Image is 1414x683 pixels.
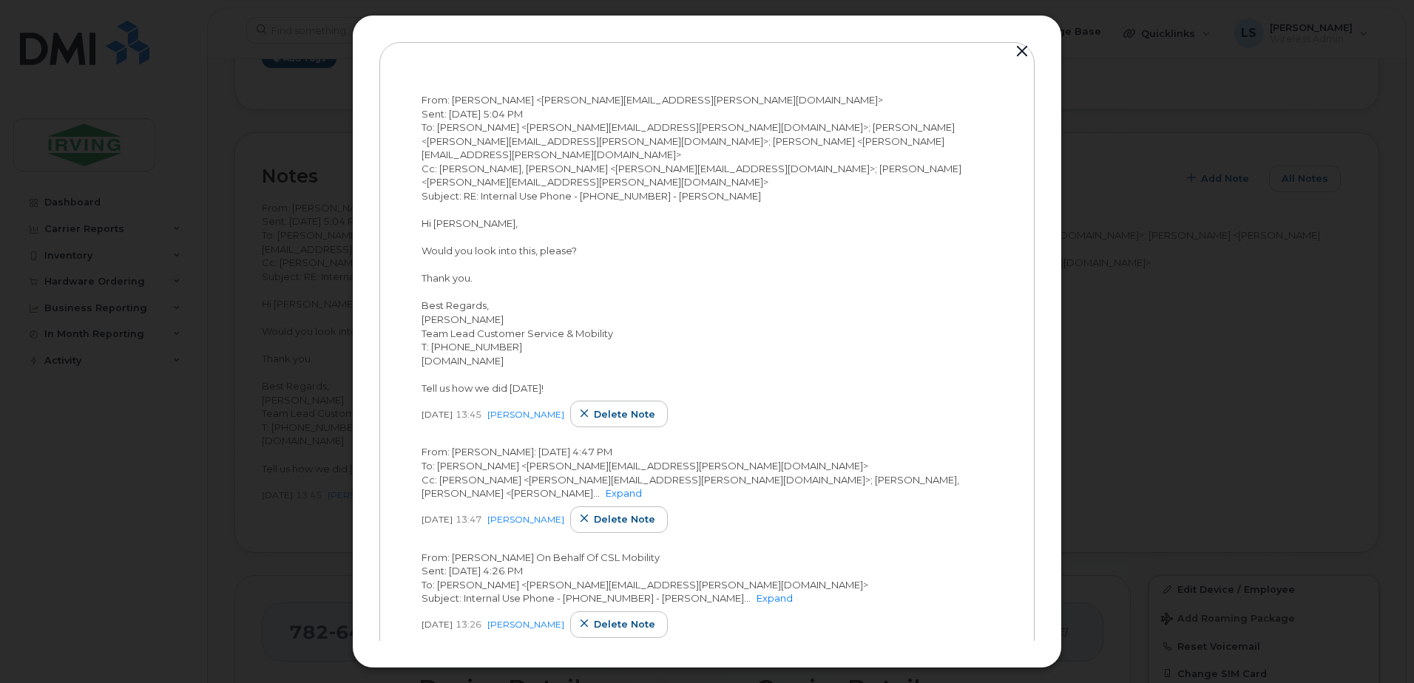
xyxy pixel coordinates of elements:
[456,513,481,526] span: 13:47
[422,446,959,499] span: From: [PERSON_NAME]: [DATE] 4:47 PM To: [PERSON_NAME] <[PERSON_NAME][EMAIL_ADDRESS][PERSON_NAME][...
[594,512,655,526] span: Delete note
[422,551,868,605] span: From: [PERSON_NAME] On Behalf Of CSL Mobility Sent: [DATE] 4:26 PM To: [PERSON_NAME] <[PERSON_NAM...
[422,513,453,526] span: [DATE]
[570,506,668,533] button: Delete note
[487,619,564,630] a: [PERSON_NAME]
[757,592,793,604] a: Expand
[456,618,481,631] span: 13:26
[594,617,655,631] span: Delete note
[570,611,668,638] button: Delete note
[422,408,453,421] span: [DATE]
[422,618,453,631] span: [DATE]
[606,487,642,499] a: Expand
[422,94,961,394] span: From: [PERSON_NAME] <[PERSON_NAME][EMAIL_ADDRESS][PERSON_NAME][DOMAIN_NAME]> Sent: [DATE] 5:04 PM...
[570,401,668,427] button: Delete note
[487,409,564,420] a: [PERSON_NAME]
[487,514,564,525] a: [PERSON_NAME]
[456,408,481,421] span: 13:45
[594,407,655,421] span: Delete note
